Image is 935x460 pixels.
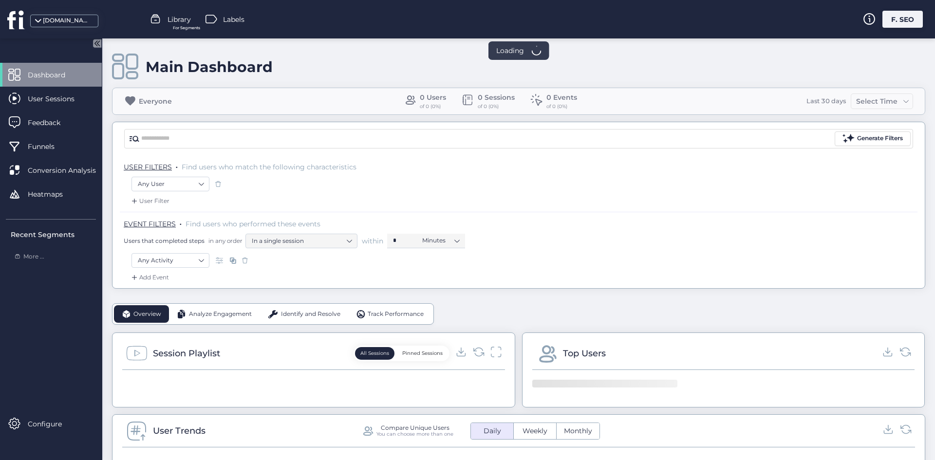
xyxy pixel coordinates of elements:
nz-select-item: Any Activity [138,253,203,268]
nz-select-item: In a single session [252,234,351,248]
span: Monthly [558,426,598,436]
div: Main Dashboard [146,58,273,76]
div: Top Users [563,347,606,360]
div: Generate Filters [857,134,903,143]
span: Weekly [517,426,553,436]
span: Conversion Analysis [28,165,111,176]
button: All Sessions [355,347,394,360]
div: Session Playlist [153,347,220,360]
span: Find users who performed these events [186,220,320,228]
button: Daily [471,423,513,439]
span: Identify and Resolve [281,310,340,319]
span: Funnels [28,141,69,152]
span: Find users who match the following characteristics [182,163,356,171]
span: Users that completed steps [124,237,205,245]
span: in any order [206,237,243,245]
span: Analyze Engagement [189,310,252,319]
nz-select-item: Minutes [422,233,459,248]
span: . [176,161,178,170]
span: . [180,218,182,227]
span: Daily [478,426,507,436]
span: Overview [133,310,161,319]
div: Recent Segments [11,229,96,240]
span: Feedback [28,117,75,128]
span: Heatmaps [28,189,77,200]
div: User Trends [153,424,206,438]
div: User Filter [130,196,169,206]
span: Library [168,14,191,25]
span: EVENT FILTERS [124,220,176,228]
span: For Segments [173,25,200,31]
span: Labels [223,14,244,25]
span: USER FILTERS [124,163,172,171]
span: Dashboard [28,70,80,80]
button: Monthly [557,423,599,439]
div: F. SEO [882,11,923,28]
span: Loading [496,45,524,56]
div: [DOMAIN_NAME] [43,16,92,25]
span: More ... [23,252,44,261]
div: You can choose more than one [376,431,453,437]
button: Generate Filters [835,131,911,146]
nz-select-item: Any User [138,177,203,191]
span: Track Performance [368,310,424,319]
span: Configure [28,419,76,429]
button: Pinned Sessions [397,347,448,360]
div: Add Event [130,273,169,282]
span: within [362,236,383,246]
span: User Sessions [28,93,89,104]
div: Compare Unique Users [381,424,449,431]
button: Weekly [514,423,556,439]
